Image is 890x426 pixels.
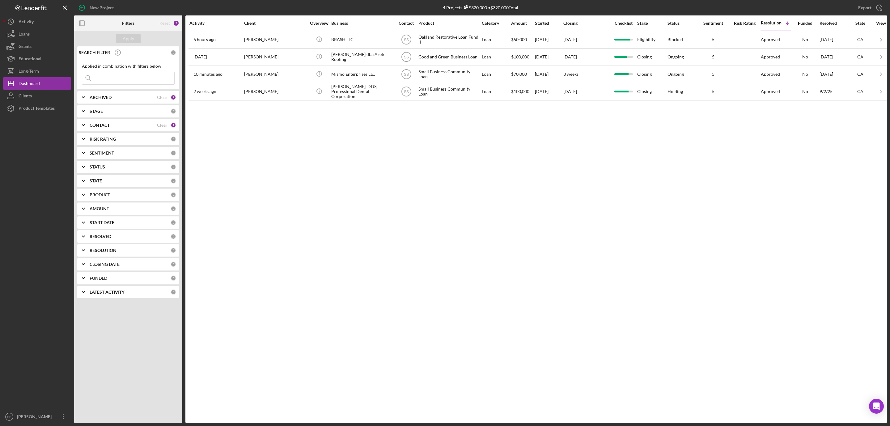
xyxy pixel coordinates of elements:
[171,136,176,142] div: 0
[171,275,176,281] div: 0
[171,192,176,198] div: 0
[90,262,120,267] b: CLOSING DATE
[848,21,873,26] div: State
[563,54,577,59] time: [DATE]
[19,28,30,42] div: Loans
[820,66,847,83] div: [DATE]
[90,220,114,225] b: START DATE
[761,72,780,77] div: Approved
[122,21,134,26] b: Filters
[535,21,563,26] div: Started
[193,54,207,59] time: 2025-08-12 22:26
[189,21,244,26] div: Activity
[3,15,71,28] a: Activity
[637,66,667,83] div: Closing
[791,54,819,59] div: No
[637,83,667,100] div: Closing
[482,66,511,83] div: Loan
[511,32,534,48] div: $50,000
[698,72,729,77] div: 5
[171,95,176,100] div: 1
[848,54,873,59] div: CA
[443,5,518,10] div: 4 Projects • $320,000 Total
[90,164,105,169] b: STATUS
[848,89,873,94] div: CA
[116,34,141,43] button: Apply
[90,137,116,142] b: RISK RATING
[193,89,216,94] time: 2025-09-11 15:19
[418,21,480,26] div: Product
[3,53,71,65] button: Educational
[667,37,683,42] div: Blocked
[563,21,610,26] div: Closing
[563,89,577,94] time: [DATE]
[171,164,176,170] div: 0
[331,83,393,100] div: [PERSON_NAME], DDS, Professional Dental Corporation
[19,65,39,79] div: Long-Term
[82,64,175,69] div: Applied in combination with filters below
[90,234,111,239] b: RESOLVED
[761,89,780,94] div: Approved
[90,192,110,197] b: PRODUCT
[244,49,306,65] div: [PERSON_NAME]
[171,50,176,55] div: 0
[157,123,167,128] div: Clear
[535,49,563,65] div: [DATE]
[535,83,563,100] div: [DATE]
[307,21,331,26] div: Overview
[244,21,306,26] div: Client
[171,122,176,128] div: 1
[667,72,684,77] div: Ongoing
[19,77,40,91] div: Dashboard
[3,90,71,102] button: Clients
[535,32,563,48] div: [DATE]
[90,290,125,295] b: LATEST ACTIVITY
[482,21,511,26] div: Category
[171,220,176,225] div: 0
[563,71,578,77] time: 3 weeks
[19,90,32,104] div: Clients
[171,289,176,295] div: 0
[667,54,684,59] div: Ongoing
[90,123,110,128] b: CONTACT
[3,411,71,423] button: SS[PERSON_NAME]
[3,28,71,40] button: Loans
[171,248,176,253] div: 0
[171,234,176,239] div: 0
[761,37,780,42] div: Approved
[7,415,11,419] text: SS
[511,49,534,65] div: $100,000
[482,32,511,48] div: Loan
[637,49,667,65] div: Closing
[3,40,71,53] button: Grants
[698,54,729,59] div: 5
[3,65,71,77] button: Long-Term
[729,21,760,26] div: Risk Rating
[90,248,117,253] b: RESOLUTION
[698,37,729,42] div: 5
[511,21,534,26] div: Amount
[157,95,167,100] div: Clear
[171,109,176,114] div: 0
[331,49,393,65] div: [PERSON_NAME] dba Arete Roofing
[848,72,873,77] div: CA
[331,21,393,26] div: Business
[858,2,871,14] div: Export
[820,32,847,48] div: [DATE]
[90,2,114,14] div: New Project
[173,20,179,26] div: 2
[15,411,56,424] div: [PERSON_NAME]
[511,66,534,83] div: $70,000
[667,89,683,94] div: Holding
[19,15,34,29] div: Activity
[667,21,697,26] div: Status
[74,2,120,14] button: New Project
[90,151,114,155] b: SENTIMENT
[791,89,819,94] div: No
[462,5,487,10] div: $320,000
[3,77,71,90] button: Dashboard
